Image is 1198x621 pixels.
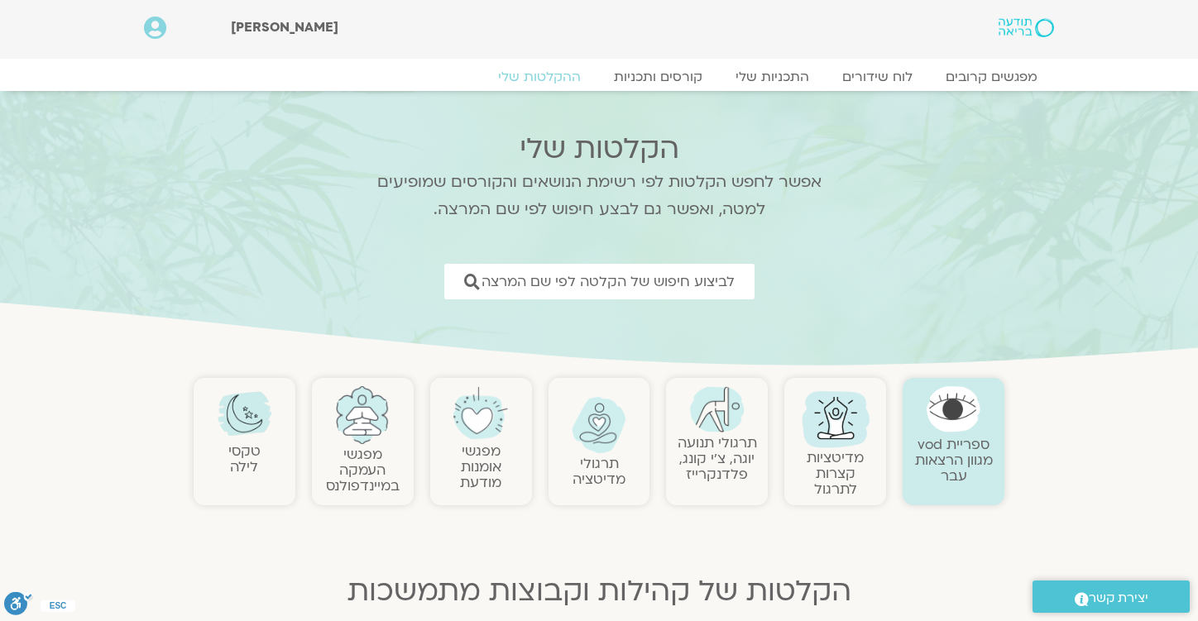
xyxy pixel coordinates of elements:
[482,274,735,289] span: לביצוע חיפוש של הקלטה לפי שם המרצה
[1089,587,1148,609] span: יצירת קשר
[929,69,1054,85] a: מפגשים קרובים
[1033,580,1190,613] a: יצירת קשר
[597,69,719,85] a: קורסים ותכניות
[719,69,826,85] a: התכניות שלי
[355,169,843,223] p: אפשר לחפש הקלטות לפי רשימת הנושאים והקורסים שמופיעים למטה, ואפשר גם לבצע חיפוש לפי שם המרצה.
[460,442,501,492] a: מפגשיאומנות מודעת
[144,69,1054,85] nav: Menu
[355,132,843,165] h2: הקלטות שלי
[678,433,757,484] a: תרגולי תנועהיוגה, צ׳י קונג, פלדנקרייז
[194,575,1004,608] h2: הקלטות של קהילות וקבוצות מתמשכות
[482,69,597,85] a: ההקלטות שלי
[231,18,338,36] span: [PERSON_NAME]
[807,448,864,499] a: מדיטציות קצרות לתרגול
[573,454,625,489] a: תרגולימדיטציה
[444,264,755,299] a: לביצוע חיפוש של הקלטה לפי שם המרצה
[326,445,400,495] a: מפגשיהעמקה במיינדפולנס
[915,435,993,485] a: ספריית vodמגוון הרצאות עבר
[826,69,929,85] a: לוח שידורים
[228,442,261,476] a: טקסילילה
